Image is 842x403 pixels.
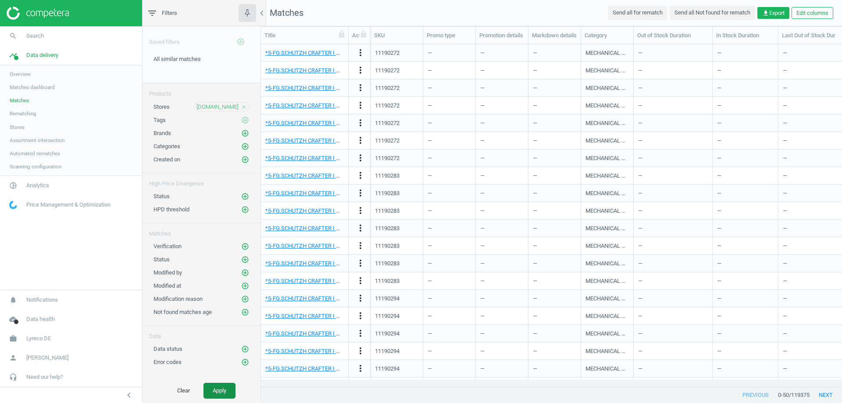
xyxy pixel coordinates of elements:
i: more_vert [355,223,366,233]
span: Matches [10,97,29,104]
div: 11190283 [375,242,400,250]
div: — [428,308,471,324]
div: — [480,98,524,113]
div: 11190283 [375,189,400,197]
div: — [480,63,524,78]
button: Apply [203,383,235,399]
i: more_vert [355,328,366,339]
div: — [480,221,524,236]
div: — [638,98,708,113]
div: — [717,291,774,306]
div: Category [585,32,630,39]
div: 11190272 [375,119,400,127]
i: headset_mic [5,369,21,385]
div: — [533,256,576,271]
div: — [717,63,774,78]
span: [DOMAIN_NAME] [196,103,239,111]
div: MECHANICAL HANDLING GLOVES [585,154,629,162]
span: Status [153,193,170,200]
div: Markdown details [532,32,577,39]
i: timeline [5,47,21,64]
div: Out of Stock Duration [637,32,709,39]
div: — [428,238,471,253]
a: *5-FG.SCHUTZH CRAFTER I WEIß LEDER 12 1P, Empty [265,348,400,354]
div: 11190294 [375,330,400,338]
button: more_vert [355,328,366,339]
div: grid [261,44,842,380]
button: more_vert [355,135,366,146]
span: Verification [153,243,182,250]
button: more_vert [355,363,366,374]
div: — [638,291,708,306]
i: notifications [5,292,21,308]
button: add_circle_outline [241,345,250,353]
a: *5-FG.SCHUTZH CRAFTER I WEIß LEDER 11 1P, Empty [265,278,400,284]
div: — [638,308,708,324]
div: 11190272 [375,67,400,75]
div: 11190272 [375,102,400,110]
div: — [480,45,524,61]
span: Modified by [153,269,182,276]
i: more_vert [355,258,366,268]
div: — [638,221,708,236]
span: Rematching [10,110,36,117]
button: more_vert [355,240,366,252]
div: SKU [374,32,419,39]
button: more_vert [355,275,366,287]
a: *5-FG.SCHUTZH CRAFTER I WEIß LEDER 10 1P, Empty [265,50,400,56]
div: — [638,203,708,218]
span: Data delivery [26,51,58,59]
div: — [717,203,774,218]
i: chevron_left [124,390,134,400]
i: cloud_done [5,311,21,328]
span: Filters [162,9,177,17]
div: — [533,238,576,253]
i: add_circle_outline [241,358,249,366]
div: MECHANICAL HANDLING GLOVES [585,225,629,232]
a: *5-FG.SCHUTZH CRAFTER I WEIß LEDER 10 1P, Empty [265,120,400,126]
i: pie_chart_outlined [5,177,21,194]
div: — [533,273,576,289]
div: MECHANICAL HANDLING GLOVES [585,119,629,127]
span: Categories [153,143,180,150]
i: more_vert [355,47,366,58]
div: MECHANICAL HANDLING GLOVES [585,207,629,215]
div: Products [143,83,260,98]
i: search [5,28,21,44]
div: — [638,185,708,201]
span: Notifications [26,296,58,304]
i: more_vert [355,293,366,303]
button: add_circle_outline [241,268,250,277]
div: — [428,291,471,306]
div: MECHANICAL HANDLING GLOVES [585,260,629,267]
div: 11190294 [375,295,400,303]
button: add_circle_outline [241,205,250,214]
i: more_vert [355,346,366,356]
div: — [428,98,471,113]
div: — [428,45,471,61]
div: 11190272 [375,137,400,145]
i: add_circle_outline [241,282,249,290]
i: add_circle_outline [241,256,249,264]
div: MECHANICAL HANDLING GLOVES [585,172,629,180]
button: more_vert [355,188,366,199]
div: — [428,185,471,201]
div: — [717,45,774,61]
div: — [533,343,576,359]
div: — [717,115,774,131]
span: Matches dashboard [10,84,55,91]
div: — [717,150,774,166]
div: — [480,326,524,341]
button: add_circle_outline [241,192,250,201]
i: add_circle_outline [241,206,249,214]
i: add_circle_outline [241,143,249,150]
span: Overview [10,71,31,78]
i: add_circle_outline [241,129,249,137]
span: Matches [270,7,303,18]
button: add_circle_outline [241,142,250,151]
div: — [717,185,774,201]
span: [PERSON_NAME] [26,354,68,362]
div: MECHANICAL HANDLING GLOVES [585,242,629,250]
div: — [480,308,524,324]
i: filter_list [147,8,157,18]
